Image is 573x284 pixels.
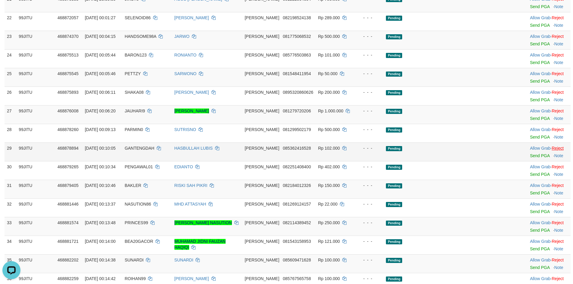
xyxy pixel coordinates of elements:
a: SARWONO [174,71,197,76]
a: Allow Grab [530,183,550,188]
a: Note [554,23,563,28]
span: Pending [386,16,402,21]
span: Pending [386,165,402,170]
span: · [530,71,552,76]
a: Note [554,79,563,84]
span: Copy 085362416528 to clipboard [283,146,311,151]
a: Allow Grab [530,53,550,57]
span: 468874370 [57,34,79,39]
span: 468875893 [57,90,79,95]
div: - - - [357,220,381,226]
td: 34 [5,236,16,254]
td: 99JITU [16,12,55,31]
div: - - - [357,108,381,114]
a: Note [554,4,563,9]
a: Send PGA [530,97,550,102]
a: Send PGA [530,191,550,195]
a: Reject [552,239,564,244]
td: · [528,254,571,273]
a: HASBULLAH LUBIS [174,146,213,151]
a: Note [554,246,563,251]
span: 468875513 [57,53,79,57]
span: Rp 500.000 [318,127,340,132]
td: 35 [5,254,16,273]
a: Send PGA [530,172,550,177]
a: Note [554,135,563,139]
span: Pending [386,109,402,114]
span: Pending [386,258,402,263]
a: Reject [552,53,564,57]
div: - - - [357,127,381,133]
span: 468881574 [57,220,79,225]
td: 99JITU [16,254,55,273]
a: Send PGA [530,116,550,121]
span: Rp 250.000 [318,220,340,225]
td: · [528,49,571,68]
span: [DATE] 00:14:38 [85,258,116,262]
a: Send PGA [530,209,550,214]
span: 468872057 [57,15,79,20]
a: Reject [552,276,564,281]
span: Pending [386,72,402,77]
button: Open LiveChat chat widget [2,2,20,20]
span: [PERSON_NAME] [245,164,279,169]
span: [DATE] 00:14:00 [85,239,116,244]
span: Copy 081279720206 to clipboard [283,108,311,113]
span: · [530,127,552,132]
td: 99JITU [16,31,55,49]
span: [DATE] 00:14:42 [85,276,116,281]
td: · [528,161,571,180]
div: - - - [357,145,381,151]
a: MHD ATTASYAH [174,202,206,206]
span: [DATE] 00:10:34 [85,164,116,169]
a: Reject [552,146,564,151]
span: NASUTION86 [125,202,151,206]
span: JAUHARI9 [125,108,145,113]
a: Send PGA [530,265,550,270]
span: SELENOID86 [125,15,150,20]
span: 468878260 [57,127,79,132]
td: · [528,12,571,31]
a: SUNARDI [174,258,193,262]
a: Send PGA [530,135,550,139]
td: 25 [5,68,16,87]
span: BAKLER [125,183,141,188]
span: Copy 081299502179 to clipboard [283,127,311,132]
td: 99JITU [16,105,55,124]
span: BARON123 [125,53,146,57]
td: 29 [5,142,16,161]
span: [DATE] 00:06:11 [85,90,116,95]
span: Copy 081269124157 to clipboard [283,202,311,206]
span: [DATE] 00:05:44 [85,53,116,57]
td: 99JITU [16,161,55,180]
a: Note [554,191,563,195]
td: · [528,198,571,217]
span: Pending [386,146,402,151]
a: Note [554,153,563,158]
a: Reject [552,34,564,39]
span: Rp 50.000 [318,71,337,76]
a: Allow Grab [530,71,550,76]
div: - - - [357,201,381,207]
a: [PERSON_NAME] NASUTION [174,220,232,225]
a: RONIANTO [174,53,197,57]
span: PARMIN0 [125,127,143,132]
td: 99JITU [16,124,55,142]
a: Send PGA [530,153,550,158]
span: Rp 100.000 [318,276,340,281]
span: Pending [386,183,402,188]
a: Note [554,41,563,46]
span: [PERSON_NAME] [245,202,279,206]
a: Allow Grab [530,90,550,95]
span: [DATE] 00:09:13 [85,127,116,132]
a: Reject [552,258,564,262]
span: Copy 082114389452 to clipboard [283,220,311,225]
a: Reject [552,127,564,132]
td: · [528,31,571,49]
span: Pending [386,90,402,95]
div: - - - [357,164,381,170]
td: 99JITU [16,236,55,254]
span: Copy 0895320860626 to clipboard [283,90,313,95]
span: · [530,108,552,113]
span: · [530,146,552,151]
